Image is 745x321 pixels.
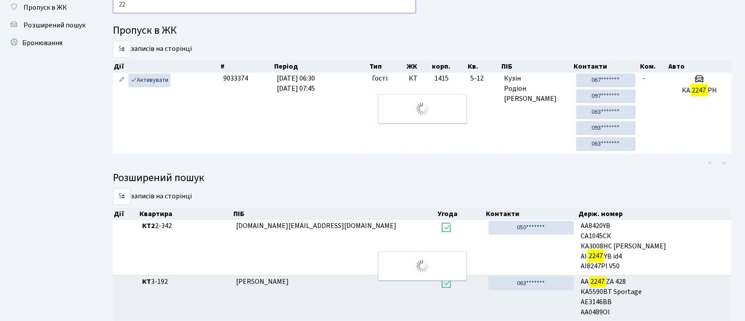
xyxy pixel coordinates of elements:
span: AA8420YB СА1045СК КА3008НС [PERSON_NAME] AI YB id4 АІ8247РІ V50 [581,221,728,271]
th: Період [273,60,369,73]
span: [DOMAIN_NAME][EMAIL_ADDRESS][DOMAIN_NAME] [236,221,396,231]
mark: 2247 [589,275,606,288]
b: КТ2 [142,221,155,231]
span: Розширений пошук [23,20,85,30]
a: Активувати [128,73,171,87]
th: Контакти [485,208,578,220]
img: Обробка... [415,102,430,116]
span: 5-12 [470,73,497,84]
a: Бронювання [4,34,93,52]
img: Обробка... [415,259,430,273]
span: Кузін Родіон [PERSON_NAME] [504,73,569,104]
label: записів на сторінці [113,41,192,58]
span: 3-192 [142,277,229,287]
h4: Розширений пошук [113,172,732,185]
span: 2-342 [142,221,229,231]
span: [DATE] 06:30 [DATE] 07:45 [277,73,315,93]
b: КТ [142,277,151,286]
label: записів на сторінці [113,188,192,205]
span: Гості [372,73,388,84]
select: записів на сторінці [113,188,131,205]
h5: КА РН [671,86,728,95]
a: Розширений пошук [4,16,93,34]
span: 9033374 [223,73,248,83]
mark: 2247 [587,250,604,262]
th: Угода [437,208,485,220]
th: Дії [113,60,220,73]
span: [PERSON_NAME] [236,277,289,286]
th: Ком. [639,60,668,73]
th: ЖК [406,60,431,73]
span: - [643,73,645,83]
th: Квартира [139,208,233,220]
span: АА ZA 428 КА5590ВТ Sportage AE3146BB AA0489OI [581,277,728,317]
span: КТ [409,73,427,84]
th: ПІБ [233,208,437,220]
th: корп. [431,60,467,73]
th: Держ. номер [578,208,732,220]
mark: 2247 [691,84,707,97]
select: записів на сторінці [113,41,131,58]
h4: Пропуск в ЖК [113,24,732,37]
span: Бронювання [22,38,62,48]
th: Кв. [467,60,501,73]
th: # [220,60,274,73]
span: Пропуск в ЖК [23,3,67,12]
th: ПІБ [501,60,573,73]
th: Дії [113,208,139,220]
a: Редагувати [116,73,127,87]
span: 1415 [435,73,449,83]
th: Контакти [573,60,639,73]
th: Авто [668,60,732,73]
th: Тип [369,60,406,73]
